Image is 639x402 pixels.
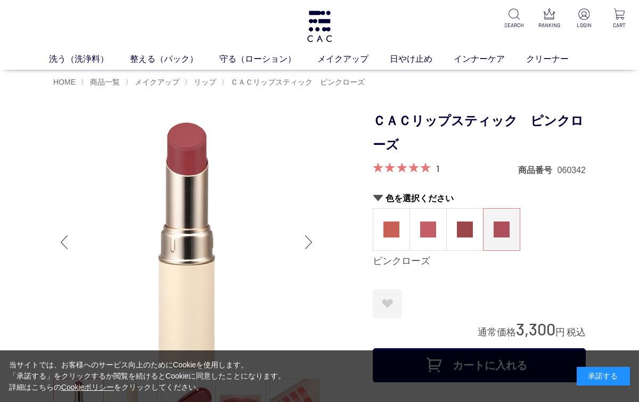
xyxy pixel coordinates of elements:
dt: 商品番号 [518,165,558,176]
a: 日やけ止め [390,53,454,65]
div: 承諾する [577,367,630,385]
a: 洗う（洗浄料） [49,53,130,65]
p: RANKING [538,21,560,29]
div: 当サイトでは、お客様へのサービス向上のためにCookieを使用します。 「承諾する」をクリックするか閲覧を続けるとCookieに同意したことになります。 詳細はこちらの をクリックしてください。 [9,359,286,393]
p: SEARCH [503,21,525,29]
h2: 色を選択ください [373,193,586,204]
a: インナーケア [454,53,526,65]
span: 税込 [567,327,586,338]
a: RANKING [538,9,560,29]
h1: ＣＡＣリップスティック ピンクローズ [373,109,586,157]
a: LOGIN [573,9,595,29]
img: ＣＡＣリップスティック ピンクローズ ピンクローズ [53,109,319,375]
div: ピンクローズ [373,255,586,268]
span: 3,300 [516,319,555,339]
a: 茜 [373,209,409,250]
a: メイクアップ [133,78,179,86]
a: 牡丹 [410,209,446,250]
dl: ピンクローズ [483,208,520,251]
li: 〉 [125,77,182,87]
a: ＣＡＣリップスティック ピンクローズ [228,78,365,86]
img: ピンクローズ [494,221,510,237]
a: 守る（ローション） [219,53,317,65]
span: 円 [555,327,565,338]
a: リップ [192,78,216,86]
a: クリーナー [526,53,590,65]
span: 通常価格 [478,327,516,338]
p: CART [608,21,630,29]
div: Previous slide [53,221,75,264]
a: チョコベージュ [447,209,483,250]
img: logo [306,11,333,42]
span: リップ [194,78,216,86]
img: 牡丹 [420,221,436,237]
a: HOME [53,78,76,86]
img: チョコベージュ [457,221,473,237]
dd: 060342 [558,165,586,176]
li: 〉 [221,77,367,87]
a: 商品一覧 [88,78,120,86]
a: 整える（パック） [130,53,219,65]
button: カートに入れる [373,348,586,382]
span: ＣＡＣリップスティック ピンクローズ [231,78,365,86]
a: メイクアップ [317,53,390,65]
a: CART [608,9,630,29]
span: メイクアップ [135,78,179,86]
a: お気に入りに登録する [373,289,402,318]
li: 〉 [80,77,122,87]
span: 商品一覧 [90,78,120,86]
div: Next slide [298,221,319,264]
dl: 茜 [373,208,410,251]
dl: 牡丹 [409,208,447,251]
p: LOGIN [573,21,595,29]
a: 1 [436,162,439,174]
dl: チョコベージュ [446,208,484,251]
li: 〉 [184,77,219,87]
img: 茜 [383,221,399,237]
a: SEARCH [503,9,525,29]
a: Cookieポリシー [61,383,114,391]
